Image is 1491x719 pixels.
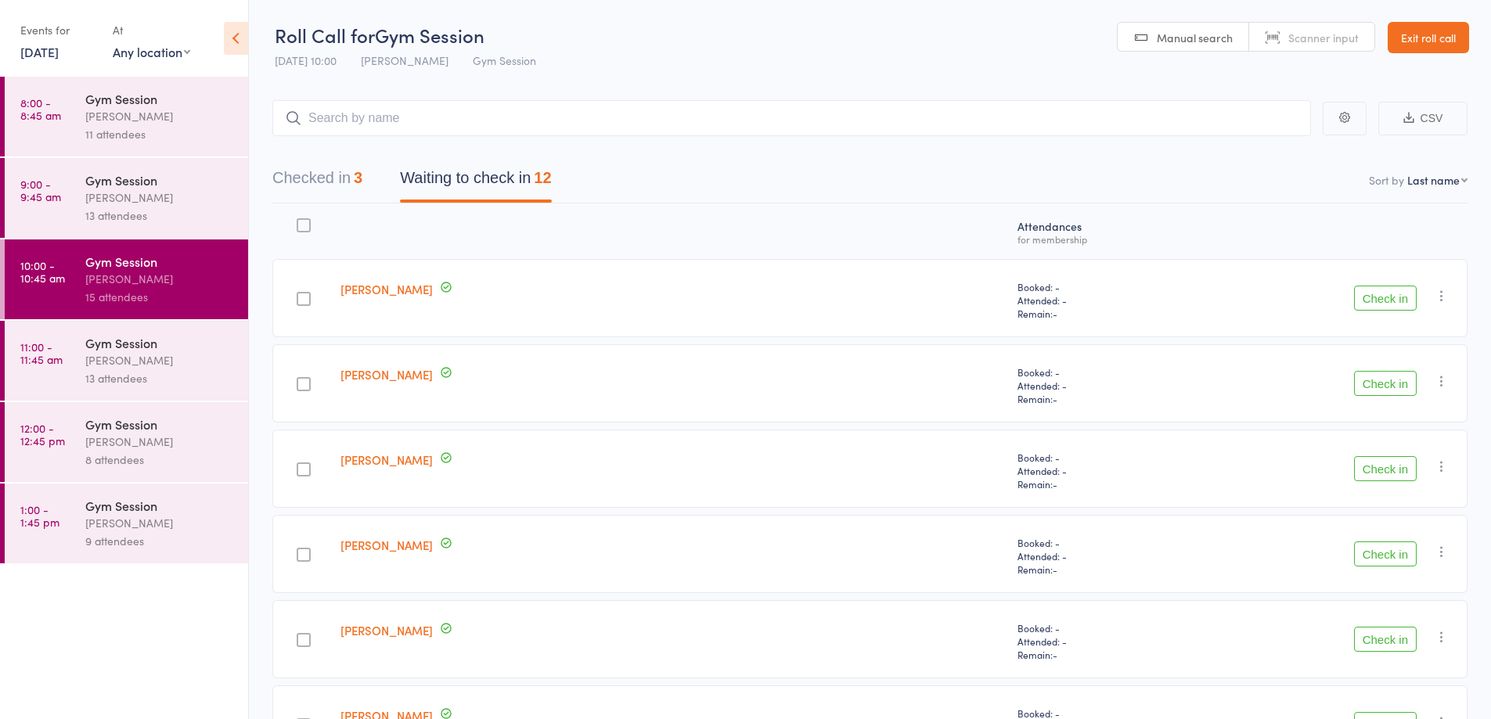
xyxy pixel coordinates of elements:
[85,171,235,189] div: Gym Session
[340,281,433,297] a: [PERSON_NAME]
[85,107,235,125] div: [PERSON_NAME]
[1053,648,1057,661] span: -
[1354,456,1417,481] button: Check in
[20,96,61,121] time: 8:00 - 8:45 am
[340,366,433,383] a: [PERSON_NAME]
[400,161,551,203] button: Waiting to check in12
[85,125,235,143] div: 11 attendees
[113,17,190,43] div: At
[85,90,235,107] div: Gym Session
[1354,371,1417,396] button: Check in
[1017,379,1190,392] span: Attended: -
[1354,541,1417,566] button: Check in
[1378,102,1468,135] button: CSV
[20,503,59,528] time: 1:00 - 1:45 pm
[20,178,61,203] time: 9:00 - 9:45 am
[1017,451,1190,464] span: Booked: -
[1354,627,1417,652] button: Check in
[1017,464,1190,477] span: Attended: -
[1017,635,1190,648] span: Attended: -
[85,270,235,288] div: [PERSON_NAME]
[85,514,235,532] div: [PERSON_NAME]
[20,259,65,284] time: 10:00 - 10:45 am
[5,484,248,563] a: 1:00 -1:45 pmGym Session[PERSON_NAME]9 attendees
[85,433,235,451] div: [PERSON_NAME]
[1017,307,1190,320] span: Remain:
[85,288,235,306] div: 15 attendees
[473,52,536,68] span: Gym Session
[354,169,362,186] div: 3
[5,158,248,238] a: 9:00 -9:45 amGym Session[PERSON_NAME]13 attendees
[1407,172,1460,188] div: Last name
[275,22,375,48] span: Roll Call for
[85,497,235,514] div: Gym Session
[1157,30,1233,45] span: Manual search
[20,422,65,447] time: 12:00 - 12:45 pm
[20,43,59,60] a: [DATE]
[1354,286,1417,311] button: Check in
[1017,563,1190,576] span: Remain:
[340,622,433,638] a: [PERSON_NAME]
[5,77,248,156] a: 8:00 -8:45 amGym Session[PERSON_NAME]11 attendees
[20,340,63,365] time: 11:00 - 11:45 am
[1011,210,1197,252] div: Atten­dances
[1017,392,1190,405] span: Remain:
[85,532,235,550] div: 9 attendees
[5,321,248,401] a: 11:00 -11:45 amGym Session[PERSON_NAME]13 attendees
[20,17,97,43] div: Events for
[85,253,235,270] div: Gym Session
[375,22,484,48] span: Gym Session
[1017,621,1190,635] span: Booked: -
[1017,536,1190,549] span: Booked: -
[272,100,1311,136] input: Search by name
[1017,234,1190,244] div: for membership
[340,537,433,553] a: [PERSON_NAME]
[85,351,235,369] div: [PERSON_NAME]
[340,451,433,468] a: [PERSON_NAME]
[534,169,551,186] div: 12
[85,207,235,225] div: 13 attendees
[1053,392,1057,405] span: -
[1288,30,1359,45] span: Scanner input
[1017,477,1190,491] span: Remain:
[1053,563,1057,576] span: -
[85,415,235,433] div: Gym Session
[1017,549,1190,563] span: Attended: -
[1017,365,1190,379] span: Booked: -
[113,43,190,60] div: Any location
[1053,307,1057,320] span: -
[275,52,337,68] span: [DATE] 10:00
[5,402,248,482] a: 12:00 -12:45 pmGym Session[PERSON_NAME]8 attendees
[85,189,235,207] div: [PERSON_NAME]
[1017,648,1190,661] span: Remain:
[5,239,248,319] a: 10:00 -10:45 amGym Session[PERSON_NAME]15 attendees
[1017,280,1190,293] span: Booked: -
[1053,477,1057,491] span: -
[1369,172,1404,188] label: Sort by
[1017,293,1190,307] span: Attended: -
[361,52,448,68] span: [PERSON_NAME]
[272,161,362,203] button: Checked in3
[85,451,235,469] div: 8 attendees
[85,369,235,387] div: 13 attendees
[1388,22,1469,53] a: Exit roll call
[85,334,235,351] div: Gym Session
